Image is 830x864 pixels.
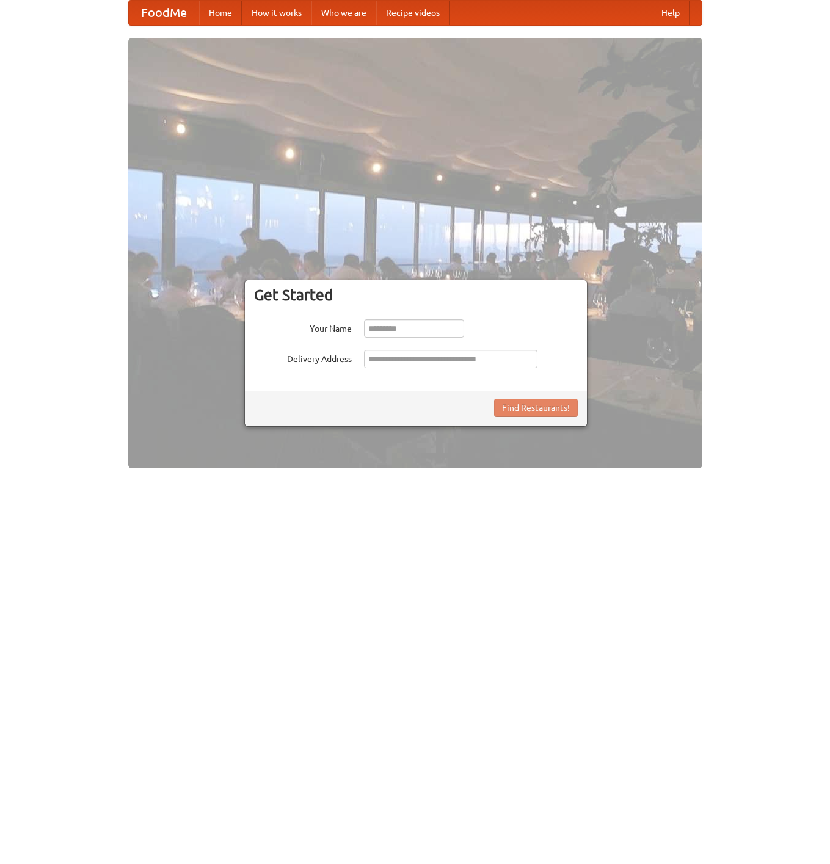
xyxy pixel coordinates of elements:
[129,1,199,25] a: FoodMe
[494,399,578,417] button: Find Restaurants!
[652,1,690,25] a: Help
[242,1,311,25] a: How it works
[376,1,450,25] a: Recipe videos
[199,1,242,25] a: Home
[254,286,578,304] h3: Get Started
[254,350,352,365] label: Delivery Address
[311,1,376,25] a: Who we are
[254,319,352,335] label: Your Name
